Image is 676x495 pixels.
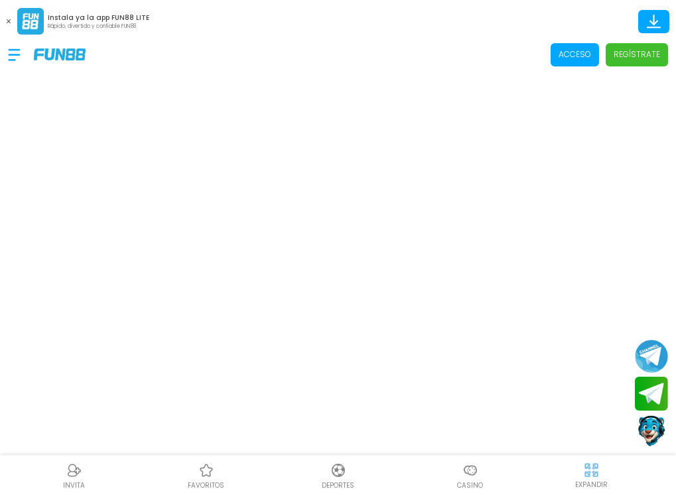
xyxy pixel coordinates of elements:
[575,480,608,490] p: EXPANDIR
[635,377,668,411] button: Join telegram
[635,339,668,373] button: Join telegram channel
[48,13,149,23] p: Instala ya la app FUN88 LITE
[635,414,668,448] button: Contact customer service
[457,480,483,490] p: Casino
[272,460,404,490] a: DeportesDeportesDeportes
[462,462,478,478] img: Casino
[330,462,346,478] img: Deportes
[198,462,214,478] img: Casino Favoritos
[559,49,591,60] p: Acceso
[140,460,272,490] a: Casino FavoritosCasino Favoritosfavoritos
[17,8,44,35] img: App Logo
[66,462,82,478] img: Referral
[63,480,85,490] p: INVITA
[188,480,224,490] p: favoritos
[8,460,140,490] a: ReferralReferralINVITA
[614,49,660,60] p: Regístrate
[404,460,536,490] a: CasinoCasinoCasino
[322,480,354,490] p: Deportes
[583,462,600,478] img: hide
[34,49,86,60] img: Company Logo
[48,23,149,31] p: Rápido, divertido y confiable FUN88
